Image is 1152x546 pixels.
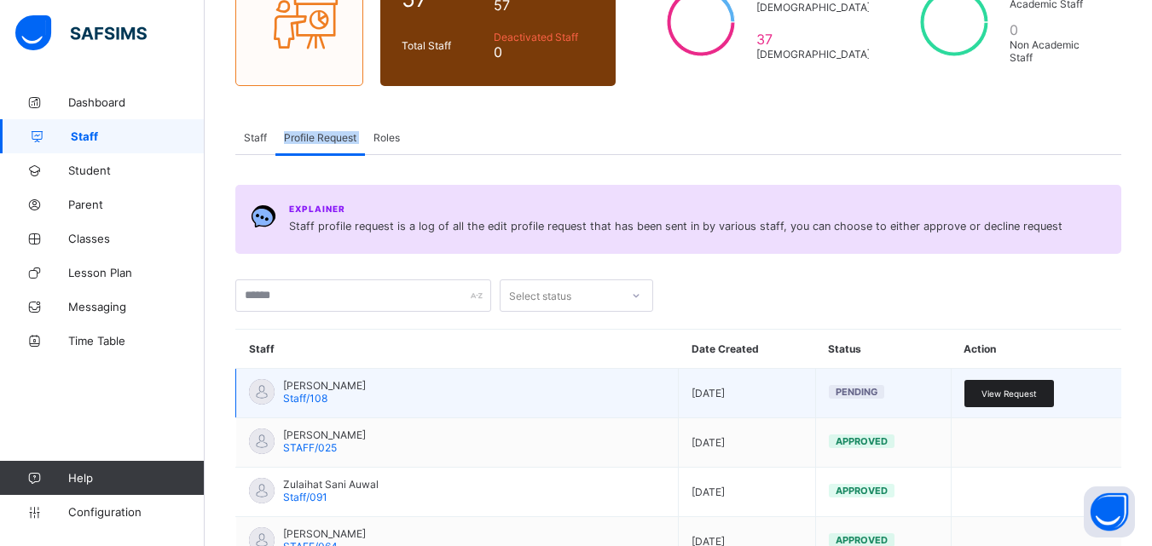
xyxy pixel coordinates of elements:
[283,441,337,454] span: STAFF/025
[951,330,1121,369] th: Action
[494,31,595,43] span: Deactivated Staff
[509,279,571,312] div: Select status
[836,534,888,546] span: Approved
[494,43,595,60] span: 0
[68,266,205,279] span: Lesson Plan
[283,527,366,540] span: [PERSON_NAME]
[15,15,147,51] img: safsims
[68,300,205,313] span: Messaging
[1084,486,1135,537] button: Open asap
[397,35,489,56] div: Total Staff
[692,436,802,449] span: [DATE]
[756,31,871,48] span: 37
[692,387,802,399] span: [DATE]
[815,330,951,369] th: Status
[249,379,275,405] img: default.svg
[289,204,345,214] span: Explainer
[283,392,327,405] span: Staff/108
[836,386,877,398] span: Pending
[244,131,267,144] span: Staff
[283,379,366,392] span: [PERSON_NAME]
[68,471,204,485] span: Help
[249,478,275,503] img: default.svg
[284,131,356,144] span: Profile Request
[756,48,871,60] span: [DEMOGRAPHIC_DATA]
[68,95,205,109] span: Dashboard
[68,505,204,519] span: Configuration
[692,486,802,498] span: [DATE]
[283,491,327,503] span: Staff/091
[981,388,1037,399] span: View Request
[836,485,888,497] span: Approved
[68,198,205,211] span: Parent
[289,218,1062,235] span: Staff profile request is a log of all the edit profile request that has been sent in by various s...
[251,204,276,229] img: Chat.054c5d80b312491b9f15f6fadeacdca6.svg
[1010,38,1100,64] span: Non Academic Staff
[679,330,816,369] th: Date Created
[249,428,275,454] img: default.svg
[1010,21,1100,38] span: 0
[68,232,205,245] span: Classes
[756,1,871,14] span: [DEMOGRAPHIC_DATA]
[836,435,888,447] span: Approved
[283,478,379,491] span: Zulaihat Sani Auwal
[283,428,366,441] span: [PERSON_NAME]
[71,129,205,143] span: Staff
[68,334,205,348] span: Time Table
[68,164,205,177] span: Student
[236,330,679,369] th: Staff
[373,131,400,144] span: Roles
